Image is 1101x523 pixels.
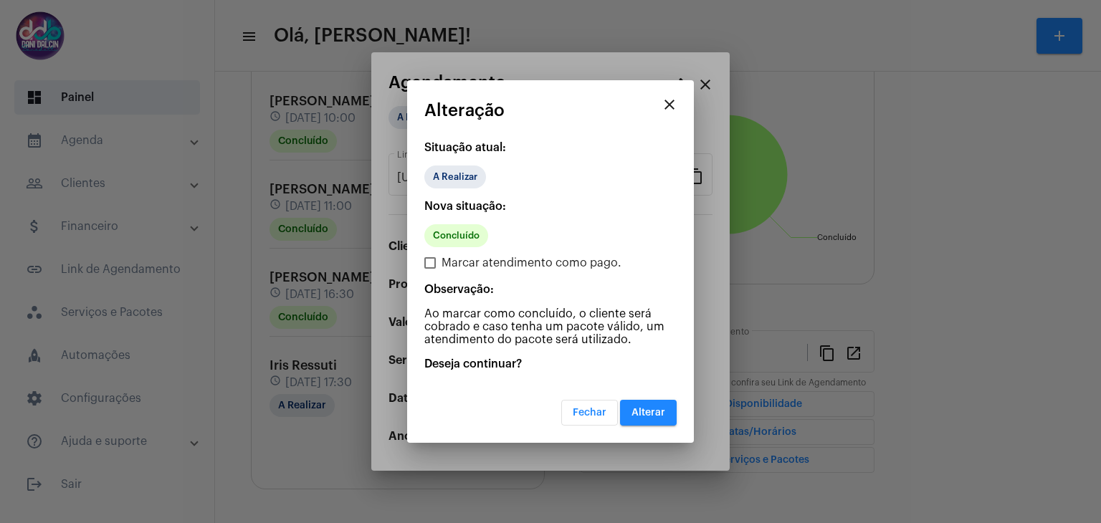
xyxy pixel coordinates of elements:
[620,400,677,426] button: Alterar
[424,283,677,296] p: Observação:
[424,101,505,120] span: Alteração
[424,224,488,247] mat-chip: Concluído
[424,307,677,346] p: Ao marcar como concluído, o cliente será cobrado e caso tenha um pacote válido, um atendimento do...
[561,400,618,426] button: Fechar
[573,408,606,418] span: Fechar
[424,141,677,154] p: Situação atual:
[442,254,621,272] span: Marcar atendimento como pago.
[424,358,677,370] p: Deseja continuar?
[631,408,665,418] span: Alterar
[661,96,678,113] mat-icon: close
[424,165,486,188] mat-chip: A Realizar
[424,200,677,213] p: Nova situação:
